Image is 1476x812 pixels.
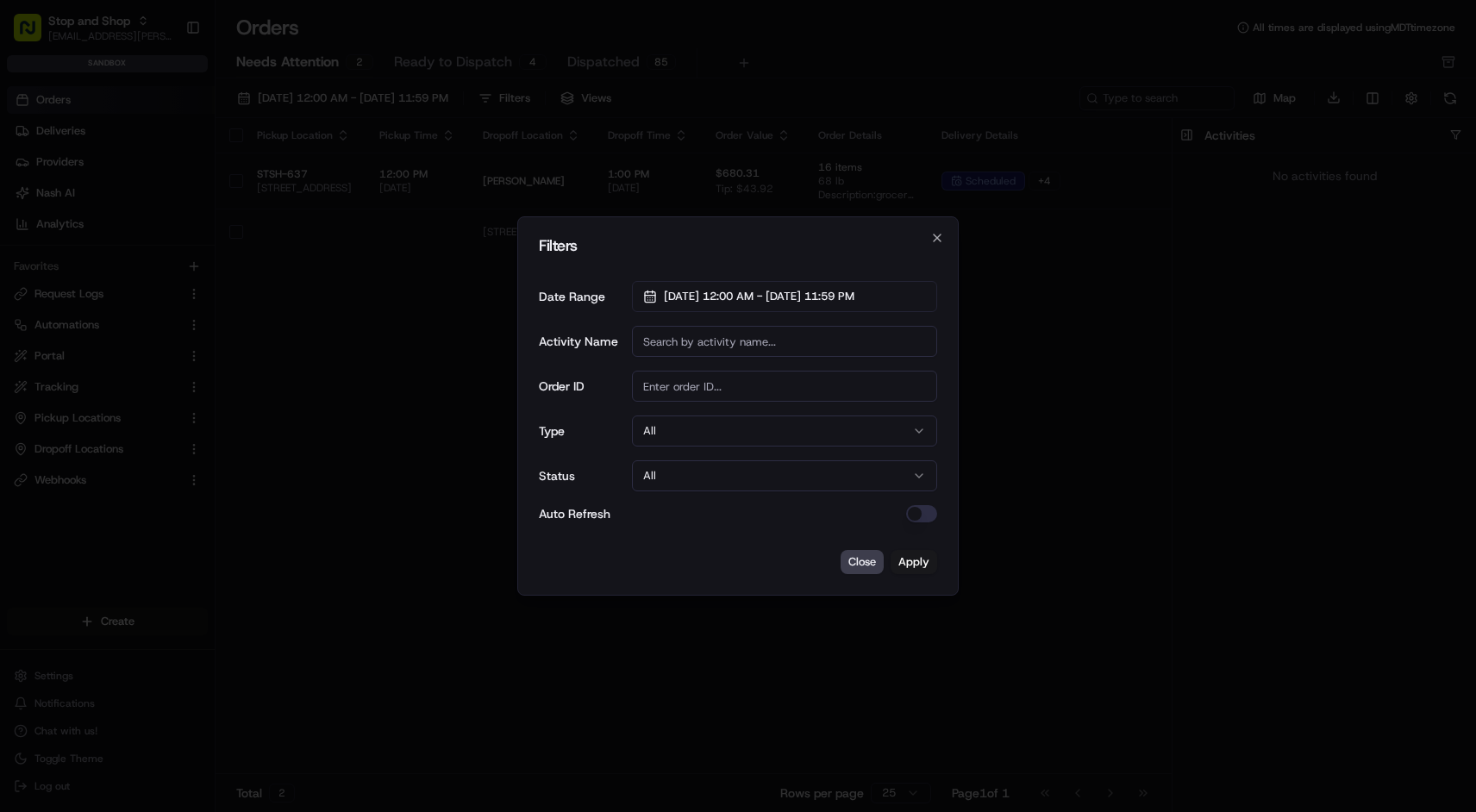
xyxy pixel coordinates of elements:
input: Search by activity name... [632,326,937,357]
label: Status [539,470,575,482]
label: Activity Name [539,335,618,347]
a: 📗Knowledge Base [10,243,139,274]
div: Start new chat [59,165,283,182]
img: 1736555255976-a54dd68f-1ca7-489b-9aae-adbdc363a1c4 [17,165,48,196]
a: Powered byPylon [122,291,209,305]
label: Auto Refresh [539,508,610,520]
label: Order ID [539,380,585,392]
input: Clear [45,111,285,129]
span: Knowledge Base [34,250,132,267]
button: [DATE] 12:00 AM - [DATE] 11:59 PM [632,281,937,312]
div: 💻 [146,252,159,265]
span: API Documentation [163,250,277,267]
img: Nash [17,17,52,52]
button: Start new chat [293,170,314,191]
input: Enter order ID... [632,371,937,402]
button: Close [841,550,884,574]
span: Pylon [172,292,209,305]
button: All [632,460,937,491]
a: 💻API Documentation [139,243,284,274]
button: Apply [891,550,937,574]
div: We're available if you need us! [59,182,218,196]
p: Welcome 👋 [17,69,314,97]
label: Type [539,425,565,437]
button: All [632,415,937,447]
div: 📗 [17,252,31,265]
span: [DATE] 12:00 AM - [DATE] 11:59 PM [664,289,854,304]
h2: Filters [539,238,937,253]
label: Date Range [539,290,605,303]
